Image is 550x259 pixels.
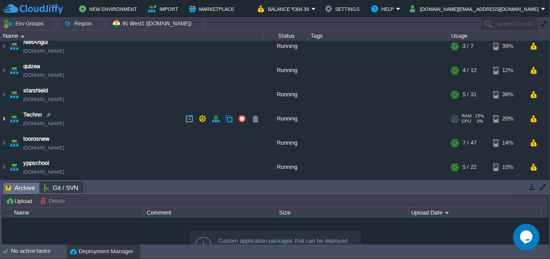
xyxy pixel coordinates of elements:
[23,135,49,144] a: toorosnew
[264,83,308,107] div: Running
[6,182,35,193] span: Archive
[475,114,484,119] span: 15%
[23,120,64,128] a: [DOMAIN_NAME]
[462,119,471,124] span: CPU
[493,156,522,179] div: 10%
[3,4,63,15] img: CloudJiffy
[258,4,311,14] button: Balance ₹304.39
[264,156,308,179] div: Running
[23,38,48,47] a: NietAngul
[463,35,474,58] div: 3 / 7
[410,4,541,14] button: [DOMAIN_NAME][EMAIL_ADDRESS][DOMAIN_NAME]
[189,4,237,14] button: Marketplace
[493,35,522,58] div: 39%
[462,114,471,119] span: RAM
[1,31,264,41] div: Name
[79,4,140,14] button: New Environment
[23,62,40,71] a: quizea
[8,156,20,179] img: AMDAwAAAACH5BAEAAAAALAAAAAABAAEAAAICRAEAOw==
[23,71,64,80] a: [DOMAIN_NAME]
[493,59,522,83] div: 12%
[12,208,143,218] div: Name
[23,168,64,177] a: [DOMAIN_NAME]
[409,208,541,218] div: Upload Date
[449,31,542,41] div: Usage
[264,131,308,155] div: Running
[8,83,20,107] img: AMDAwAAAACH5BAEAAAAALAAAAAABAAEAAAICRAEAOw==
[44,182,78,193] span: Git / SVN
[0,156,7,179] img: AMDAwAAAACH5BAEAAAAALAAAAAABAAEAAAICRAEAOw==
[145,208,276,218] div: Comment
[8,35,20,58] img: AMDAwAAAACH5BAEAAAAALAAAAAABAAEAAAICRAEAOw==
[23,111,42,120] a: Techno
[218,237,354,253] div: Custom application packages that can be deployed to your environments.
[463,131,477,155] div: 7 / 47
[40,197,68,205] button: Delete
[112,18,195,30] button: IN West1 ([DOMAIN_NAME])
[23,87,48,95] a: starshield
[463,83,477,107] div: 5 / 31
[474,119,483,124] span: 3%
[21,35,25,37] img: AMDAwAAAACH5BAEAAAAALAAAAAABAAEAAAICRAEAOw==
[463,59,477,83] div: 4 / 12
[0,83,7,107] img: AMDAwAAAACH5BAEAAAAALAAAAAABAAEAAAICRAEAOw==
[0,35,7,58] img: AMDAwAAAACH5BAEAAAAALAAAAAABAAEAAAICRAEAOw==
[8,59,20,83] img: AMDAwAAAACH5BAEAAAAALAAAAAABAAEAAAICRAEAOw==
[64,18,95,30] button: Region
[513,224,541,250] iframe: chat widget
[0,131,7,155] img: AMDAwAAAACH5BAEAAAAALAAAAAABAAEAAAICRAEAOw==
[493,83,522,107] div: 38%
[0,107,7,131] img: AMDAwAAAACH5BAEAAAAALAAAAAABAAEAAAICRAEAOw==
[70,247,133,256] button: Deployment Manager
[11,244,66,259] div: No active tasks
[0,59,7,83] img: AMDAwAAAACH5BAEAAAAALAAAAAABAAEAAAICRAEAOw==
[371,4,396,14] button: Help
[277,208,408,218] div: Size
[148,4,181,14] button: Import
[325,4,362,14] button: Settings
[6,197,35,205] button: Upload
[23,144,64,153] a: [DOMAIN_NAME]
[264,107,308,131] div: Running
[493,107,522,131] div: 20%
[23,159,49,168] a: yppschool
[8,107,20,131] img: AMDAwAAAACH5BAEAAAAALAAAAAABAAEAAAICRAEAOw==
[493,131,522,155] div: 14%
[264,35,308,58] div: Running
[8,131,20,155] img: AMDAwAAAACH5BAEAAAAALAAAAAABAAEAAAICRAEAOw==
[264,31,308,41] div: Status
[463,156,477,179] div: 5 / 22
[264,59,308,83] div: Running
[23,95,64,104] a: [DOMAIN_NAME]
[308,31,448,41] div: Tags
[23,47,64,56] a: [DOMAIN_NAME]
[3,18,47,30] button: Env Groups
